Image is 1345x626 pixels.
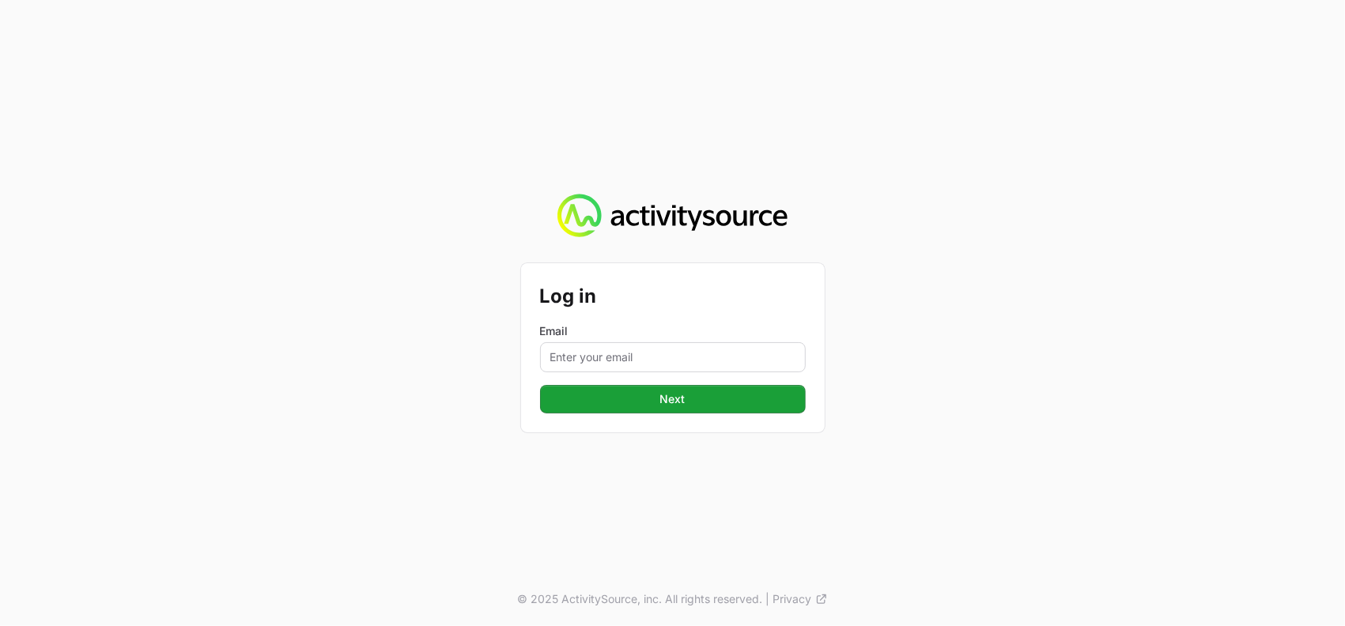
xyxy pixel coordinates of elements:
h2: Log in [540,282,806,311]
button: Next [540,385,806,413]
a: Privacy [773,591,828,607]
img: Activity Source [557,194,788,238]
p: © 2025 ActivitySource, inc. All rights reserved. [518,591,763,607]
label: Email [540,323,806,339]
span: | [766,591,770,607]
span: Next [550,390,796,409]
input: Enter your email [540,342,806,372]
